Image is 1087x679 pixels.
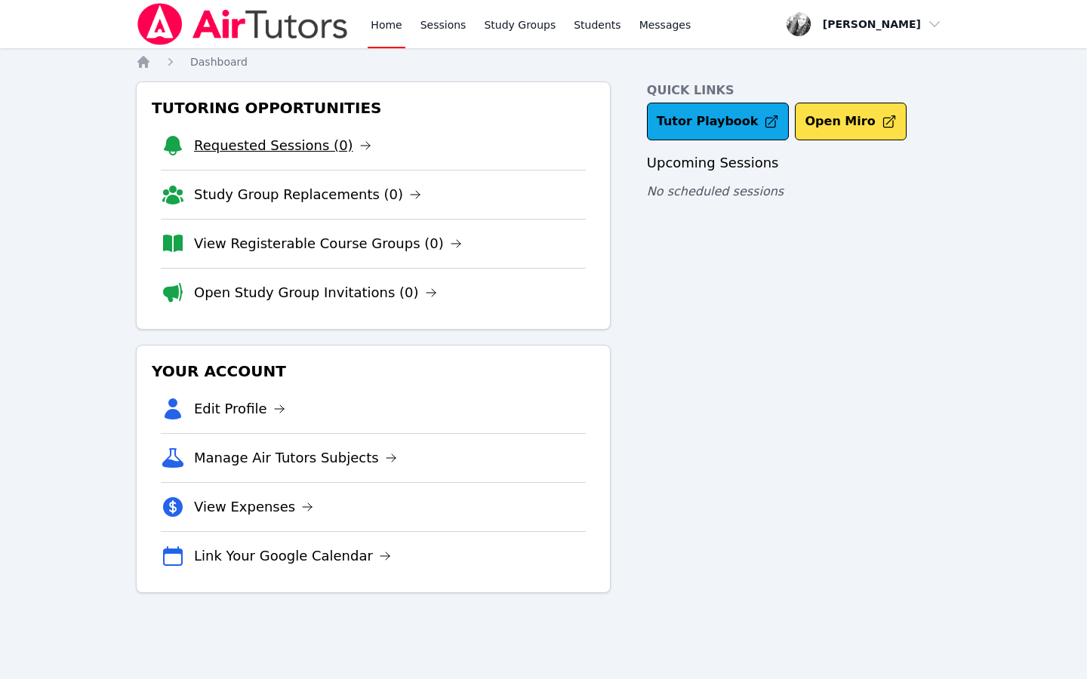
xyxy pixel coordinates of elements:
[194,398,285,419] a: Edit Profile
[647,152,951,174] h3: Upcoming Sessions
[190,56,248,68] span: Dashboard
[194,282,437,303] a: Open Study Group Invitations (0)
[194,184,421,205] a: Study Group Replacements (0)
[136,3,350,45] img: Air Tutors
[149,94,598,121] h3: Tutoring Opportunities
[136,54,951,69] nav: Breadcrumb
[194,447,397,469] a: Manage Air Tutors Subjects
[194,135,371,156] a: Requested Sessions (0)
[647,81,951,100] h4: Quick Links
[647,103,790,140] a: Tutor Playbook
[639,17,691,32] span: Messages
[194,496,313,518] a: View Expenses
[795,103,906,140] button: Open Miro
[190,54,248,69] a: Dashboard
[647,184,784,198] span: No scheduled sessions
[149,358,598,385] h3: Your Account
[194,233,462,254] a: View Registerable Course Groups (0)
[194,545,391,567] a: Link Your Google Calendar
